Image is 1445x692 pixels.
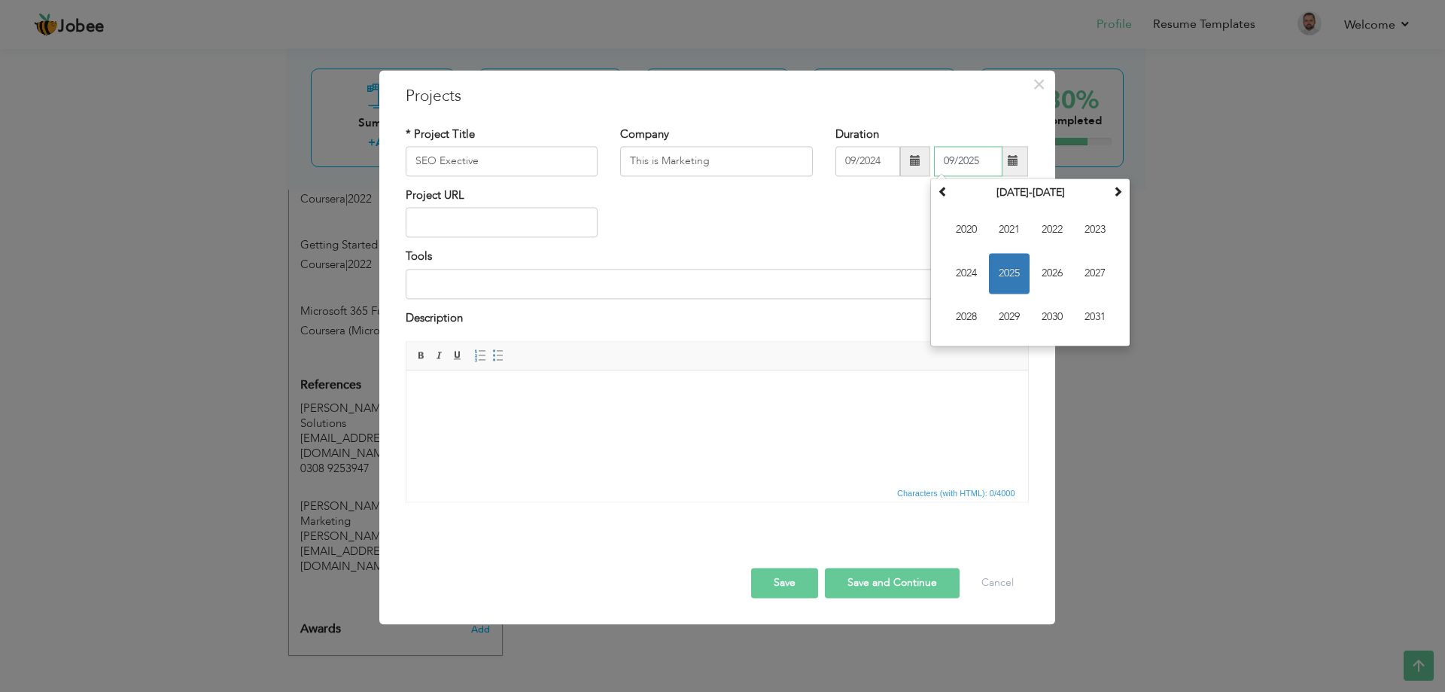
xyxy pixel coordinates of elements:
label: Company [620,127,669,142]
span: 2022 [1032,209,1072,250]
a: Italic [431,348,448,364]
label: * Project Title [406,127,475,142]
a: Insert/Remove Bulleted List [490,348,507,364]
span: Characters (with HTML): 0/4000 [894,487,1018,501]
span: 2023 [1075,209,1115,250]
button: Save and Continue [825,569,960,599]
span: Previous Decade [938,186,948,197]
span: 2026 [1032,253,1072,294]
a: Underline [449,348,466,364]
span: Next Decade [1112,186,1123,197]
button: Close [1027,72,1051,96]
h3: Projects [406,85,1029,108]
span: 2030 [1032,297,1072,337]
span: 2025 [989,253,1030,294]
input: From [835,146,900,176]
iframe: Rich Text Editor, projectEditor [406,371,1028,484]
span: 2024 [946,253,987,294]
label: Duration [835,127,879,142]
span: 2029 [989,297,1030,337]
a: Bold [413,348,430,364]
div: Statistics [894,487,1020,501]
label: Tools [406,249,432,265]
span: × [1033,71,1045,98]
span: 2028 [946,297,987,337]
input: Present [934,146,1002,176]
a: Insert/Remove Numbered List [472,348,488,364]
span: 2031 [1075,297,1115,337]
th: Select Decade [952,181,1109,204]
span: 2021 [989,209,1030,250]
button: Cancel [966,569,1029,599]
span: 2020 [946,209,987,250]
span: 2027 [1075,253,1115,294]
button: Save [751,569,818,599]
label: Project URL [406,187,464,203]
label: Description [406,310,463,326]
